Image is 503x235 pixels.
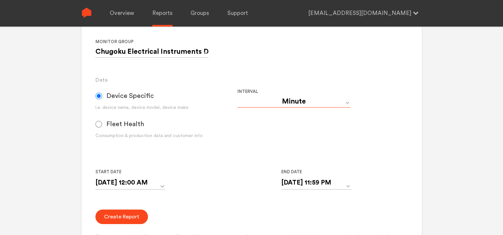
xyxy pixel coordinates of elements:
[95,38,211,46] label: Monitor Group
[106,120,144,128] span: Fleet Health
[95,121,102,127] input: Fleet Health
[106,92,154,100] span: Device Specific
[95,93,102,99] input: Device Specific
[95,209,148,224] button: Create Report
[95,76,408,84] h3: Data
[81,8,92,18] img: Sense Logo
[95,168,160,176] label: Start Date
[237,88,374,96] label: Interval
[281,168,346,176] label: End Date
[95,104,237,111] div: i.e. device name, device model, device make
[95,132,237,139] div: Consumption & production data and customer info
